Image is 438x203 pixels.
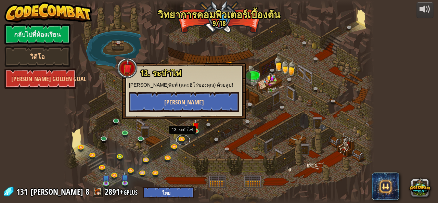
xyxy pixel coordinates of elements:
[4,24,70,45] a: กลับไปที่ห้องเรียน
[16,186,30,197] span: 131
[164,98,204,106] span: [PERSON_NAME]
[105,186,140,197] a: 2891+gplus
[129,81,239,88] p: [PERSON_NAME]พิมพ์ (และฮีโร่ของคุณ) ด้วยลูป!
[30,186,83,198] span: [PERSON_NAME]
[4,46,70,67] a: วิดีโอ
[4,2,92,23] img: CodeCombat - Learn how to code by playing a game
[86,186,89,197] span: 8
[192,119,199,131] img: level-banner-unstarted.png
[129,92,239,112] button: [PERSON_NAME]
[416,2,434,18] button: ปรับระดับเสียง
[140,67,181,79] span: 13. ระบำไฟ
[4,68,76,89] a: [PERSON_NAME] Golden Goal
[121,172,129,183] img: level-banner-unstarted-subscriber.png
[103,172,110,184] img: level-banner-unstarted-subscriber.png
